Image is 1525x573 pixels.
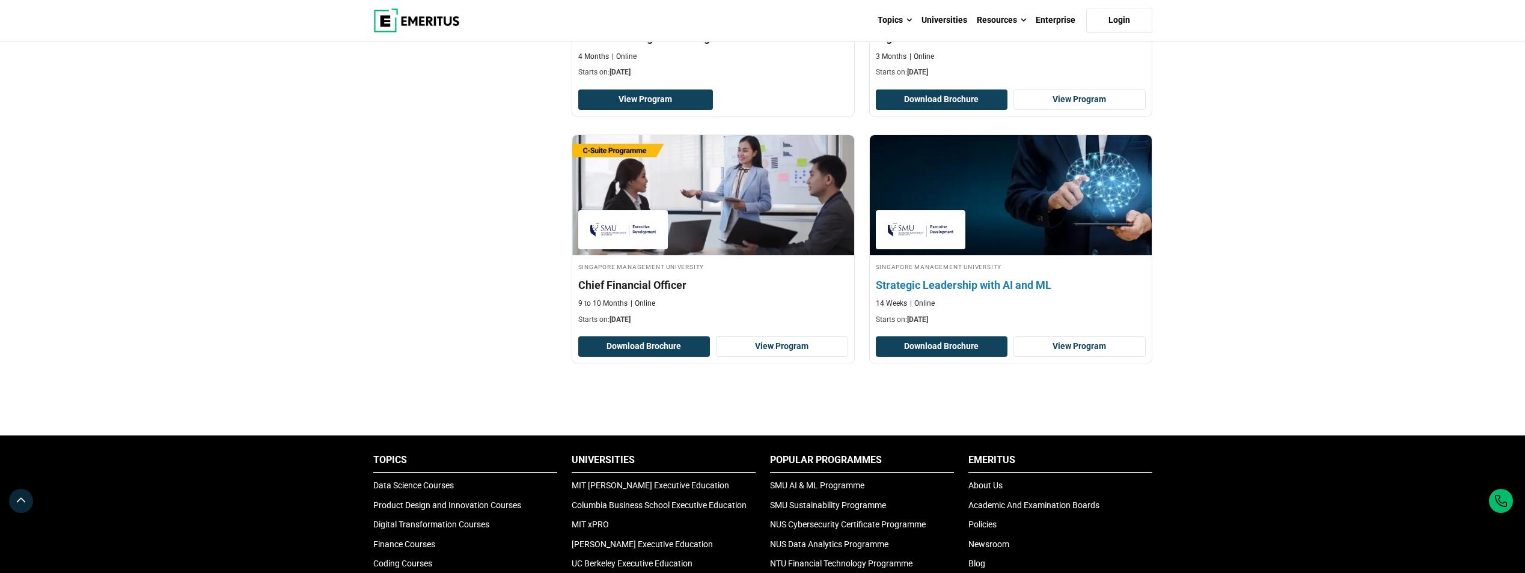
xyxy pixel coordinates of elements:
[1013,336,1146,357] a: View Program
[631,299,655,309] p: Online
[770,559,912,568] a: NTU Financial Technology Programme
[968,539,1009,549] a: Newsroom
[876,315,1146,325] p: Starts on:
[907,68,928,76] span: [DATE]
[1013,89,1146,110] a: View Program
[578,52,609,62] p: 4 Months
[373,559,432,568] a: Coding Courses
[876,67,1146,77] p: Starts on:
[876,277,1146,293] h4: Strategic Leadership with AI and ML
[610,68,631,76] span: [DATE]
[876,336,1008,357] button: Download Brochure
[882,216,960,243] img: Singapore Management University
[770,500,886,510] a: SMU Sustainability Programme
[373,520,489,529] a: Digital Transformation Courses
[373,481,454,490] a: Data Science Courses
[968,559,985,568] a: Blog
[584,216,662,243] img: Singapore Management University
[1086,8,1152,33] a: Login
[876,52,906,62] p: 3 Months
[572,135,854,255] img: Chief Financial Officer | Online Leadership Course
[876,299,907,309] p: 14 Weeks
[578,67,848,77] p: Starts on:
[612,52,637,62] p: Online
[876,89,1008,110] button: Download Brochure
[578,315,848,325] p: Starts on:
[855,129,1166,261] img: Strategic Leadership with AI and ML | Online Leadership Course
[870,135,1152,331] a: Leadership Course by Singapore Management University - September 30, 2025 Singapore Management Un...
[373,539,435,549] a: Finance Courses
[968,500,1099,510] a: Academic And Examination Boards
[572,520,609,529] a: MIT xPRO
[770,481,864,490] a: SMU AI & ML Programme
[909,52,934,62] p: Online
[572,539,713,549] a: [PERSON_NAME] Executive Education
[716,336,848,357] a: View Program
[610,315,631,324] span: [DATE]
[572,135,854,331] a: Leadership Course by Singapore Management University - September 29, 2025 Singapore Management Un...
[578,336,711,357] button: Download Brochure
[578,261,848,271] h4: Singapore Management University
[572,559,692,568] a: UC Berkeley Executive Education
[968,481,1003,490] a: About Us
[770,539,888,549] a: NUS Data Analytics Programme
[770,520,926,529] a: NUS Cybersecurity Certificate Programme
[578,277,848,293] h4: Chief Financial Officer
[876,261,1146,271] h4: Singapore Management University
[572,500,747,510] a: Columbia Business School Executive Education
[578,89,714,110] a: View Program
[373,500,521,510] a: Product Design and Innovation Courses
[578,299,628,309] p: 9 to 10 Months
[907,315,928,324] span: [DATE]
[968,520,997,529] a: Policies
[910,299,935,309] p: Online
[572,481,729,490] a: MIT [PERSON_NAME] Executive Education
